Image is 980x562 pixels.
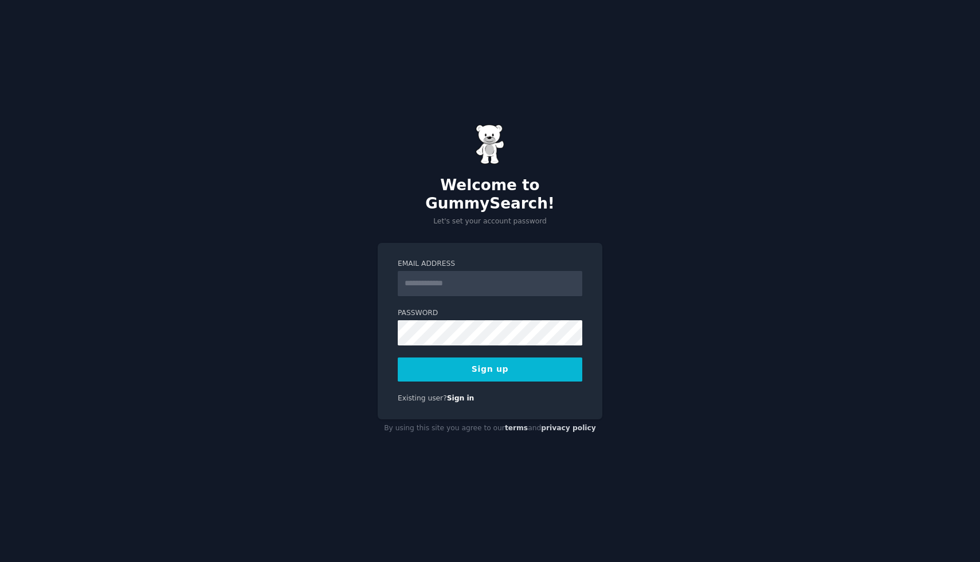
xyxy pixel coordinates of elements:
[398,259,582,269] label: Email Address
[398,394,447,402] span: Existing user?
[378,217,602,227] p: Let's set your account password
[447,394,475,402] a: Sign in
[476,124,504,164] img: Gummy Bear
[378,176,602,213] h2: Welcome to GummySearch!
[398,357,582,382] button: Sign up
[378,419,602,438] div: By using this site you agree to our and
[541,424,596,432] a: privacy policy
[398,308,582,319] label: Password
[505,424,528,432] a: terms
